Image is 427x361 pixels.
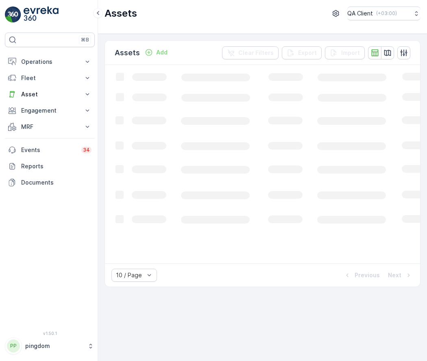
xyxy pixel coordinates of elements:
[105,7,137,20] p: Assets
[376,10,397,17] p: ( +03:00 )
[21,107,78,115] p: Engagement
[5,174,95,191] a: Documents
[21,146,76,154] p: Events
[5,337,95,354] button: PPpingdom
[282,46,322,59] button: Export
[7,339,20,352] div: PP
[21,162,91,170] p: Reports
[24,7,59,23] img: logo_light-DOdMpM7g.png
[25,342,83,350] p: pingdom
[347,7,420,20] button: QA Client(+03:00)
[387,270,414,280] button: Next
[21,74,78,82] p: Fleet
[355,271,380,279] p: Previous
[115,47,140,59] p: Assets
[5,158,95,174] a: Reports
[5,86,95,102] button: Asset
[347,9,373,17] p: QA Client
[5,119,95,135] button: MRF
[238,49,274,57] p: Clear Filters
[298,49,317,57] p: Export
[81,37,89,43] p: ⌘B
[83,147,90,153] p: 34
[388,271,401,279] p: Next
[5,142,95,158] a: Events34
[341,49,360,57] p: Import
[142,48,171,57] button: Add
[5,102,95,119] button: Engagement
[222,46,279,59] button: Clear Filters
[21,178,91,187] p: Documents
[156,48,168,57] p: Add
[21,58,78,66] p: Operations
[21,90,78,98] p: Asset
[5,54,95,70] button: Operations
[21,123,78,131] p: MRF
[325,46,365,59] button: Import
[5,7,21,23] img: logo
[342,270,381,280] button: Previous
[5,70,95,86] button: Fleet
[5,331,95,336] span: v 1.50.1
